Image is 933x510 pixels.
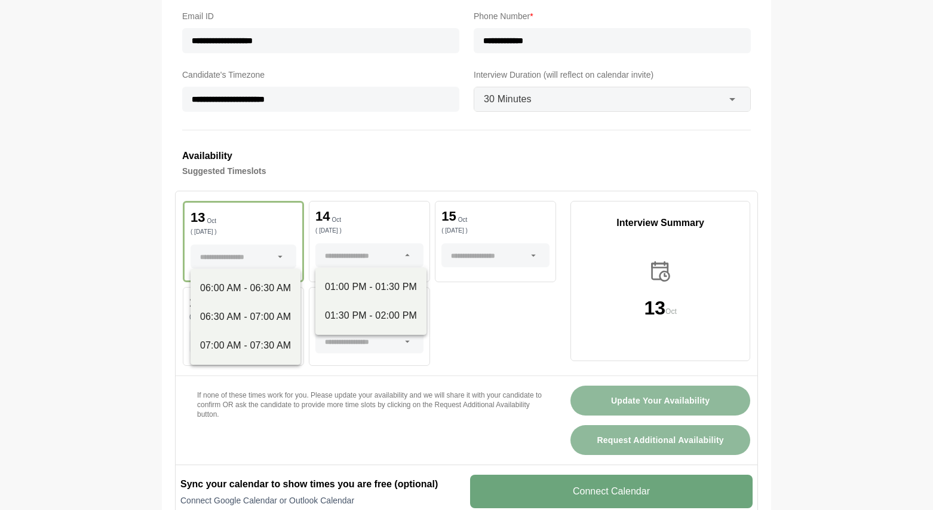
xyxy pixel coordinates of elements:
[570,425,750,455] button: Request Additional Availability
[571,216,750,230] p: Interview Summary
[189,314,297,320] p: ( [DATE] )
[207,218,216,224] p: Oct
[484,91,532,107] span: 30 Minutes
[182,68,459,82] label: Candidate's Timezone
[315,314,423,320] p: ( [DATE] )
[441,228,550,234] p: ( [DATE] )
[315,210,330,223] p: 14
[665,306,677,317] p: Oct
[644,298,666,317] p: 13
[570,386,750,416] button: Update Your Availability
[470,475,753,508] v-button: Connect Calendar
[315,296,330,309] p: 17
[205,303,215,309] p: Oct
[332,303,342,309] p: Oct
[441,210,456,223] p: 15
[474,68,751,82] label: Interview Duration (will reflect on calendar invite)
[197,390,542,419] p: If none of these times work for you. Please update your availability and we will share it with yo...
[474,9,751,23] label: Phone Number
[180,494,463,506] p: Connect Google Calendar or Outlook Calendar
[191,229,296,235] p: ( [DATE] )
[458,217,468,223] p: Oct
[180,477,463,491] h2: Sync your calendar to show times you are free (optional)
[315,228,423,234] p: ( [DATE] )
[648,259,673,284] img: calender
[182,164,751,178] h4: Suggested Timeslots
[182,148,751,164] h3: Availability
[189,296,204,309] p: 16
[332,217,342,223] p: Oct
[182,9,459,23] label: Email ID
[191,211,205,224] p: 13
